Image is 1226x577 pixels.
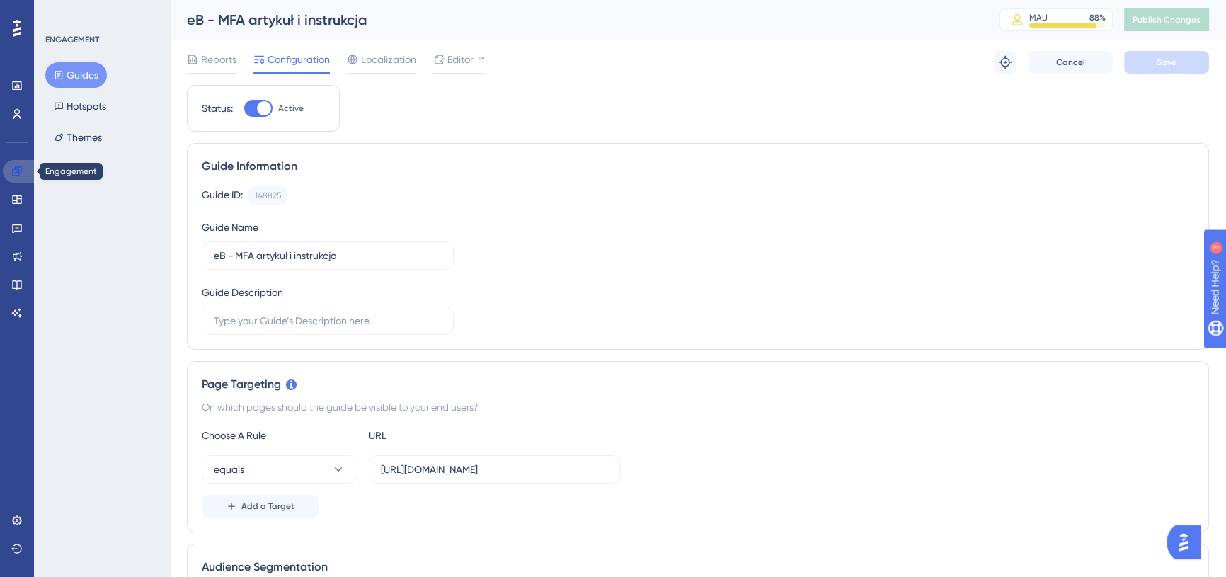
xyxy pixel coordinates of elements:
[202,559,1194,576] div: Audience Segmentation
[202,495,319,518] button: Add a Target
[214,461,244,478] span: equals
[214,248,442,263] input: Type your Guide’s Name here
[1089,12,1106,23] div: 88 %
[202,284,283,301] div: Guide Description
[1029,12,1048,23] div: MAU
[255,190,281,201] div: 148825
[187,10,964,30] div: eB - MFA artykuł i instrukcja
[1167,521,1209,564] iframe: UserGuiding AI Assistant Launcher
[214,313,442,329] input: Type your Guide’s Description here
[202,427,357,444] div: Choose A Rule
[33,4,88,21] span: Need Help?
[202,100,233,117] div: Status:
[45,34,99,45] div: ENGAGEMENT
[241,501,294,512] span: Add a Target
[381,462,609,477] input: yourwebsite.com/path
[1056,57,1085,68] span: Cancel
[201,51,236,68] span: Reports
[202,399,1194,416] div: On which pages should the guide be visible to your end users?
[369,427,525,444] div: URL
[202,376,1194,393] div: Page Targeting
[202,158,1194,175] div: Guide Information
[45,62,107,88] button: Guides
[45,125,110,150] button: Themes
[1133,14,1201,25] span: Publish Changes
[1028,51,1113,74] button: Cancel
[1157,57,1176,68] span: Save
[361,51,416,68] span: Localization
[447,51,474,68] span: Editor
[202,186,243,205] div: Guide ID:
[98,7,103,18] div: 3
[202,219,258,236] div: Guide Name
[202,455,357,484] button: equals
[268,51,330,68] span: Configuration
[1124,8,1209,31] button: Publish Changes
[278,103,304,114] span: Active
[1124,51,1209,74] button: Save
[45,93,115,119] button: Hotspots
